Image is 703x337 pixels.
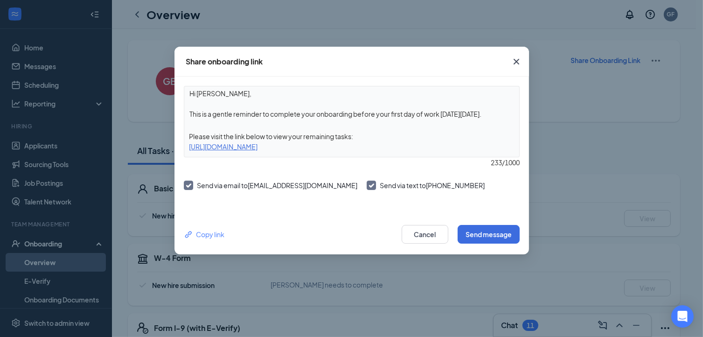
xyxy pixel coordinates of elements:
[186,56,263,67] div: Share onboarding link
[671,305,694,328] div: Open Intercom Messenger
[184,182,192,190] svg: Checkmark
[184,229,224,239] div: Copy link
[184,230,194,239] svg: Link
[458,225,520,244] button: Send message
[184,157,520,168] div: 233 / 1000
[511,56,522,67] svg: Cross
[380,181,485,190] span: Send via text to [PHONE_NUMBER]
[504,47,529,77] button: Close
[184,86,519,121] textarea: Hi [PERSON_NAME], This is a gentle reminder to complete your onboarding before your first day of ...
[184,141,519,152] div: [URL][DOMAIN_NAME]
[184,229,224,239] button: Link Copy link
[184,131,519,141] div: Please visit the link below to view your remaining tasks:
[367,182,375,190] svg: Checkmark
[197,181,357,190] span: Send via email to [EMAIL_ADDRESS][DOMAIN_NAME]
[402,225,448,244] button: Cancel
